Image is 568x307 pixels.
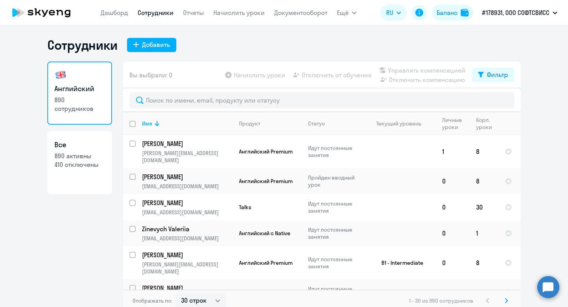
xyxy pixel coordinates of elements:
[142,150,232,164] p: [PERSON_NAME][EMAIL_ADDRESS][DOMAIN_NAME]
[432,5,473,21] button: Балансbalance
[436,168,470,194] td: 0
[386,8,393,17] span: RU
[470,279,499,305] td: 8
[369,120,435,127] div: Текущий уровень
[337,5,357,21] button: Ещё
[376,120,421,127] div: Текущий уровень
[142,225,232,233] a: Zinevych Valeriia
[142,40,170,49] div: Добавить
[308,256,362,270] p: Идут постоянные занятия
[436,279,470,305] td: 1
[308,285,362,300] p: Идут постоянные занятия
[129,92,514,108] input: Поиск по имени, email, продукту или статусу
[482,8,549,17] p: #178931, ООО СОФТСВИСС
[142,172,232,181] a: [PERSON_NAME]
[487,70,508,79] div: Фильтр
[308,200,362,214] p: Идут постоянные занятия
[308,120,325,127] div: Статус
[409,297,473,304] span: 1 - 30 из 890 сотрудников
[142,225,231,233] p: Zinevych Valeriia
[436,246,470,279] td: 0
[239,120,260,127] div: Продукт
[470,135,499,168] td: 8
[142,139,231,148] p: [PERSON_NAME]
[470,168,499,194] td: 8
[239,178,293,185] span: Английский Premium
[436,194,470,220] td: 0
[54,84,105,94] h3: Английский
[362,246,436,279] td: B1 - Intermediate
[437,8,458,17] div: Баланс
[436,220,470,246] td: 0
[274,9,327,17] a: Документооборот
[142,183,232,190] p: [EMAIL_ADDRESS][DOMAIN_NAME]
[54,140,105,150] h3: Все
[54,160,105,169] p: 410 отключены
[142,172,231,181] p: [PERSON_NAME]
[142,209,232,216] p: [EMAIL_ADDRESS][DOMAIN_NAME]
[142,139,232,148] a: [PERSON_NAME]
[47,62,112,125] a: Английский890 сотрудников
[54,69,67,81] img: english
[47,131,112,194] a: Все890 активны410 отключены
[381,5,407,21] button: RU
[442,116,469,131] div: Личные уроки
[478,3,561,22] button: #178931, ООО СОФТСВИСС
[308,144,362,159] p: Идут постоянные занятия
[142,261,232,275] p: [PERSON_NAME][EMAIL_ADDRESS][DOMAIN_NAME]
[142,251,231,259] p: [PERSON_NAME]
[129,70,172,80] span: Вы выбрали: 0
[142,120,232,127] div: Имя
[142,235,232,242] p: [EMAIL_ADDRESS][DOMAIN_NAME]
[470,220,499,246] td: 1
[239,204,251,211] span: Talks
[54,152,105,160] p: 890 активны
[142,284,232,292] a: [PERSON_NAME]
[142,120,152,127] div: Имя
[461,9,469,17] img: balance
[239,148,293,155] span: Английский Premium
[472,68,514,82] button: Фильтр
[239,230,290,237] span: Английский с Native
[308,174,362,188] p: Пройден вводный урок
[133,297,172,304] span: Отображать по:
[127,38,176,52] button: Добавить
[337,8,349,17] span: Ещё
[239,289,293,296] span: Английский Premium
[213,9,265,17] a: Начислить уроки
[476,116,498,131] div: Корп. уроки
[470,194,499,220] td: 30
[183,9,204,17] a: Отчеты
[142,251,232,259] a: [PERSON_NAME]
[54,95,105,113] p: 890 сотрудников
[239,259,293,266] span: Английский Premium
[142,198,231,207] p: [PERSON_NAME]
[436,135,470,168] td: 1
[142,284,231,292] p: [PERSON_NAME]
[47,37,118,53] h1: Сотрудники
[470,246,499,279] td: 8
[138,9,174,17] a: Сотрудники
[101,9,128,17] a: Дашборд
[142,198,232,207] a: [PERSON_NAME]
[308,226,362,240] p: Идут постоянные занятия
